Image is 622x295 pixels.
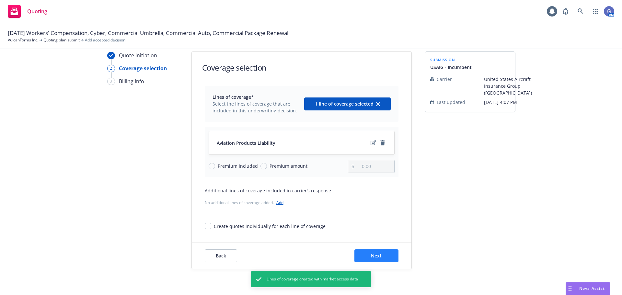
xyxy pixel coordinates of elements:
span: Next [371,253,382,259]
button: Back [205,249,237,262]
span: Back [216,253,226,259]
h1: Coverage selection [202,62,267,73]
span: submission [430,57,472,62]
div: 2 [107,65,115,72]
div: Coverage selection [119,64,167,72]
span: Lines of coverage created with market access data [267,276,358,282]
span: Carrier [437,76,452,83]
span: Lines of coverage* [213,94,300,100]
a: Search [574,5,587,18]
a: Quoting plan submit [43,37,80,43]
span: [DATE] 4:07 PM [484,99,532,106]
img: photo [604,6,614,17]
a: VulcanForms Inc. [8,37,38,43]
div: 3 [107,78,115,85]
div: Create quotes individually for each line of coverage [214,223,326,230]
span: United States Aircraft Insurance Group ([GEOGRAPHIC_DATA]) [484,76,532,96]
svg: clear selection [376,102,380,106]
span: [DATE] Workers' Compensation, Cyber, Commercial Umbrella, Commercial Auto, Commercial Package Ren... [8,29,288,37]
span: Nova Assist [579,286,605,291]
div: Drag to move [566,282,574,295]
span: Quoting [27,9,47,14]
span: Add accepted decision [85,37,125,43]
button: Nova Assist [566,282,610,295]
a: Report a Bug [559,5,572,18]
span: Premium amount [270,163,307,169]
input: Premium amount [260,163,267,169]
a: remove [379,139,386,147]
span: Aviation Products Liability [217,140,275,146]
span: USAIG - Incumbent [430,64,472,71]
a: edit [370,139,377,147]
div: No additional lines of coverage added. [205,199,398,206]
div: Quote initiation [119,51,157,59]
button: Next [354,249,398,262]
span: 1 line of coverage selected [315,101,374,107]
div: Additional lines of coverage included in carrier’s response [205,187,398,194]
span: Select the lines of coverage that are included in this underwriting decision. [213,100,300,114]
button: 1 line of coverage selectedclear selection [304,97,391,110]
div: Billing info [119,77,144,85]
a: Add [276,200,283,205]
a: Switch app [589,5,602,18]
input: Premium included [209,163,215,169]
span: Last updated [437,99,465,106]
span: Premium included [218,163,258,169]
input: 0.00 [358,160,394,173]
a: Quoting [5,2,50,20]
